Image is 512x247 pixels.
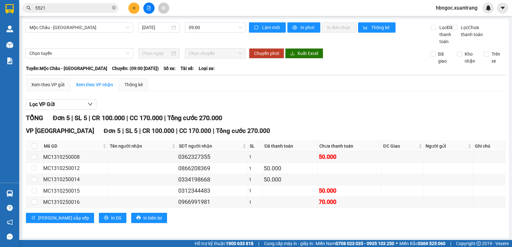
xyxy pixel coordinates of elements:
span: bar-chart [363,25,369,30]
span: question-circle [7,205,13,211]
button: syncLàm mới [249,22,286,33]
div: MC1310250016 [43,198,107,206]
span: Chuyến: (09:00 [DATE]) [112,65,159,72]
span: Loại xe: [199,65,215,72]
span: Trên xe [489,50,506,65]
span: Lọc Đã thanh toán [437,24,453,45]
button: downloadXuất Excel [285,48,323,58]
span: | [213,127,214,135]
span: SL 5 [75,114,87,122]
span: file-add [147,6,151,10]
span: caret-down [500,5,506,11]
span: In DS [111,214,121,221]
span: | [89,114,90,122]
div: 0362327355 [178,152,247,161]
button: Chuyển phơi [249,48,284,58]
td: MC1310250014 [42,174,108,185]
img: warehouse-icon [6,190,13,197]
div: MC1310250015 [43,187,107,195]
span: close-circle [112,5,116,11]
img: warehouse-icon [6,26,13,32]
strong: 0369 525 060 [418,241,445,246]
span: 09:00 [189,23,242,32]
span: down [88,102,93,107]
div: 1 [249,165,261,172]
div: MC1310250012 [43,164,107,172]
span: Làm mới [262,24,281,31]
span: close-circle [112,6,116,10]
span: | [164,114,166,122]
span: copyright [476,241,481,246]
input: Tìm tên, số ĐT hoặc mã đơn [35,4,111,12]
span: | [139,127,141,135]
td: MC1310250016 [42,197,108,208]
button: printerIn biên lai [131,213,167,223]
strong: 1900 633 818 [226,241,253,246]
span: Miền Bắc [399,240,445,247]
button: printerIn DS [99,213,126,223]
span: Đơn 5 [104,127,121,135]
span: In biên lai [143,214,162,221]
td: MC1310250008 [42,151,108,163]
span: plus [132,6,136,10]
div: 50.000 [264,175,316,184]
span: search [27,6,31,10]
span: Tổng cước 270.000 [216,127,270,135]
button: Lọc VP Gửi [26,99,96,110]
div: 0866208369 [178,164,247,173]
div: Xem theo VP nhận [76,81,113,88]
button: file-add [143,3,155,14]
span: Tên người nhận [110,143,171,150]
div: 0312344483 [178,186,247,195]
td: 0362327355 [177,151,248,163]
span: CC 170.000 [130,114,163,122]
span: SL 5 [125,127,138,135]
span: printer [292,25,298,30]
th: Chưa thanh toán [318,141,381,151]
span: VP [GEOGRAPHIC_DATA] [26,127,94,135]
th: Đã thanh toán [263,141,318,151]
td: 0966991981 [177,197,248,208]
div: 0334198668 [178,175,247,184]
span: Cung cấp máy in - giấy in: [264,240,314,247]
span: | [122,127,124,135]
th: SL [248,141,263,151]
div: MC1310250014 [43,175,107,183]
img: icon-new-feature [485,5,491,11]
span: Đã giao [436,50,452,65]
span: Lọc Chưa thanh toán [458,24,484,38]
span: CR 100.000 [142,127,174,135]
td: MC1310250015 [42,185,108,197]
button: In đơn chọn [322,22,357,33]
td: MC1310250012 [42,163,108,174]
span: | [126,114,128,122]
span: SĐT người nhận [179,143,241,150]
div: Thống kê [124,81,143,88]
span: CR 100.000 [92,114,125,122]
span: aim [161,6,166,10]
span: Xuất Excel [297,50,318,57]
span: | [258,240,259,247]
span: Đơn 5 [53,114,70,122]
div: 1 [249,153,261,160]
span: hbngoc.xuantrang [431,4,483,12]
span: CC 170.000 [179,127,211,135]
td: 0312344483 [177,185,248,197]
span: | [450,240,451,247]
b: Tuyến: Mộc Châu - [GEOGRAPHIC_DATA] [26,66,107,71]
div: 50.000 [319,186,380,195]
button: sort-ascending[PERSON_NAME] sắp xếp [26,213,94,223]
span: Lọc VP Gửi [29,100,55,108]
td: 0334198668 [177,174,248,185]
span: printer [136,215,141,220]
span: In phơi [300,24,315,31]
img: warehouse-icon [6,42,13,48]
button: printerIn phơi [287,22,320,33]
button: bar-chartThống kê [358,22,396,33]
span: Mộc Châu - Hà Nội [29,23,129,32]
span: TỔNG [26,114,43,122]
span: Thống kê [371,24,390,31]
span: notification [7,219,13,225]
span: Tài xế: [180,65,194,72]
span: Tổng cước 270.000 [167,114,222,122]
